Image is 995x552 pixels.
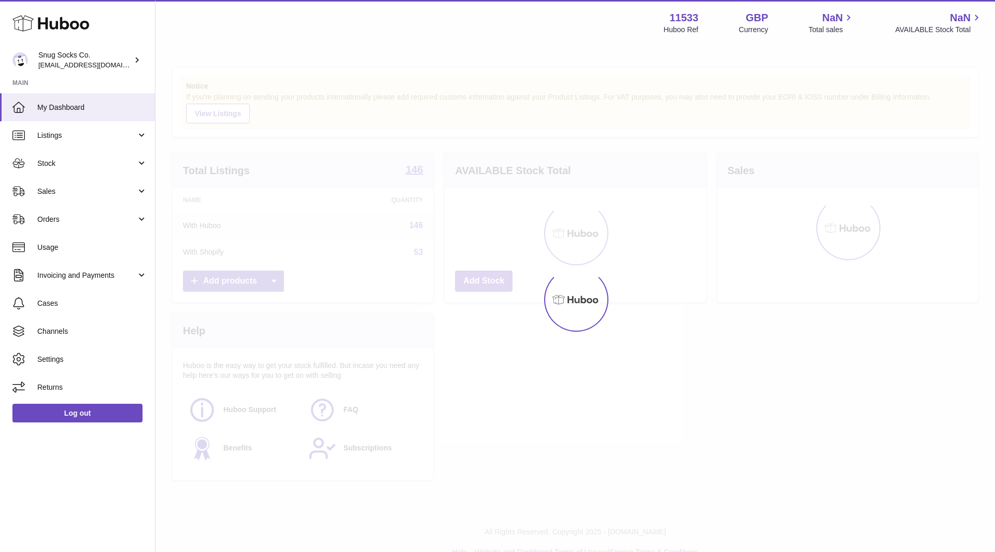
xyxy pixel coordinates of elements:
[895,11,983,35] a: NaN AVAILABLE Stock Total
[950,11,971,25] span: NaN
[37,355,147,364] span: Settings
[37,383,147,392] span: Returns
[37,131,136,140] span: Listings
[37,159,136,168] span: Stock
[37,215,136,224] span: Orders
[37,243,147,252] span: Usage
[739,25,769,35] div: Currency
[12,404,143,422] a: Log out
[38,61,152,69] span: [EMAIL_ADDRESS][DOMAIN_NAME]
[808,25,855,35] span: Total sales
[808,11,855,35] a: NaN Total sales
[12,52,28,68] img: info@snugsocks.co.uk
[895,25,983,35] span: AVAILABLE Stock Total
[37,103,147,112] span: My Dashboard
[37,299,147,308] span: Cases
[664,25,699,35] div: Huboo Ref
[746,11,768,25] strong: GBP
[38,50,132,70] div: Snug Socks Co.
[670,11,699,25] strong: 11533
[37,327,147,336] span: Channels
[37,187,136,196] span: Sales
[37,271,136,280] span: Invoicing and Payments
[822,11,843,25] span: NaN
